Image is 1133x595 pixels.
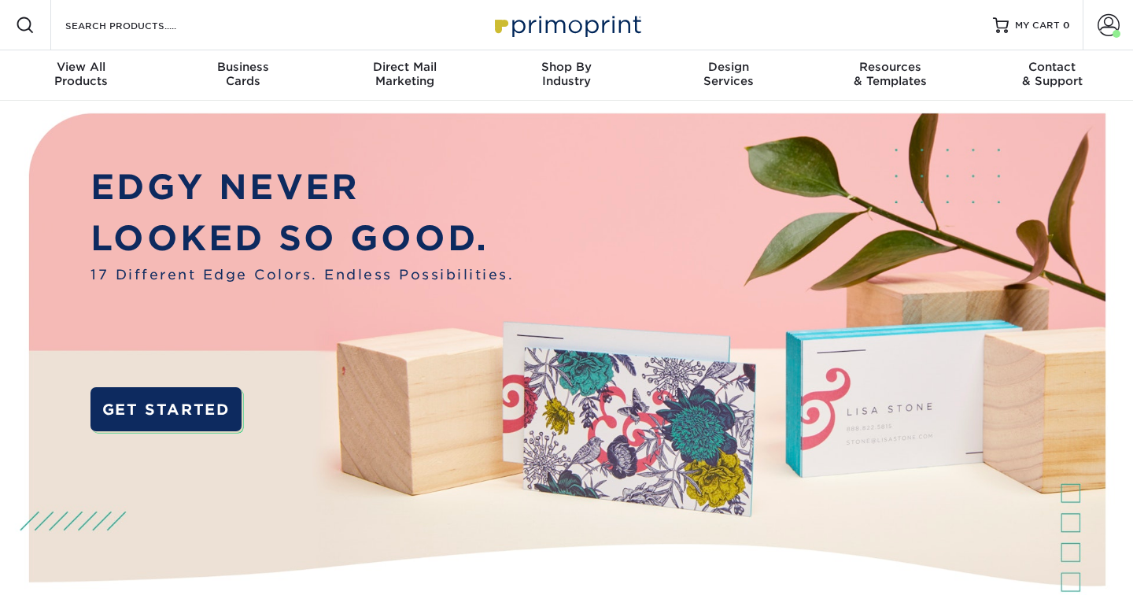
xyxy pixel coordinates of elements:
a: Contact& Support [971,50,1133,101]
div: Industry [485,60,648,88]
div: Marketing [323,60,485,88]
span: 17 Different Edge Colors. Endless Possibilities. [90,264,514,285]
div: Cards [162,60,324,88]
p: EDGY NEVER [90,162,514,213]
span: 0 [1063,20,1070,31]
div: Services [648,60,810,88]
span: Direct Mail [323,60,485,74]
a: BusinessCards [162,50,324,101]
a: Direct MailMarketing [323,50,485,101]
a: GET STARTED [90,387,241,432]
span: Resources [810,60,972,74]
div: & Templates [810,60,972,88]
p: LOOKED SO GOOD. [90,213,514,264]
a: Shop ByIndustry [485,50,648,101]
span: Shop By [485,60,648,74]
span: MY CART [1015,19,1060,32]
div: & Support [971,60,1133,88]
span: Design [648,60,810,74]
span: Contact [971,60,1133,74]
a: DesignServices [648,50,810,101]
img: Primoprint [488,8,645,42]
a: Resources& Templates [810,50,972,101]
input: SEARCH PRODUCTS..... [64,16,217,35]
span: Business [162,60,324,74]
